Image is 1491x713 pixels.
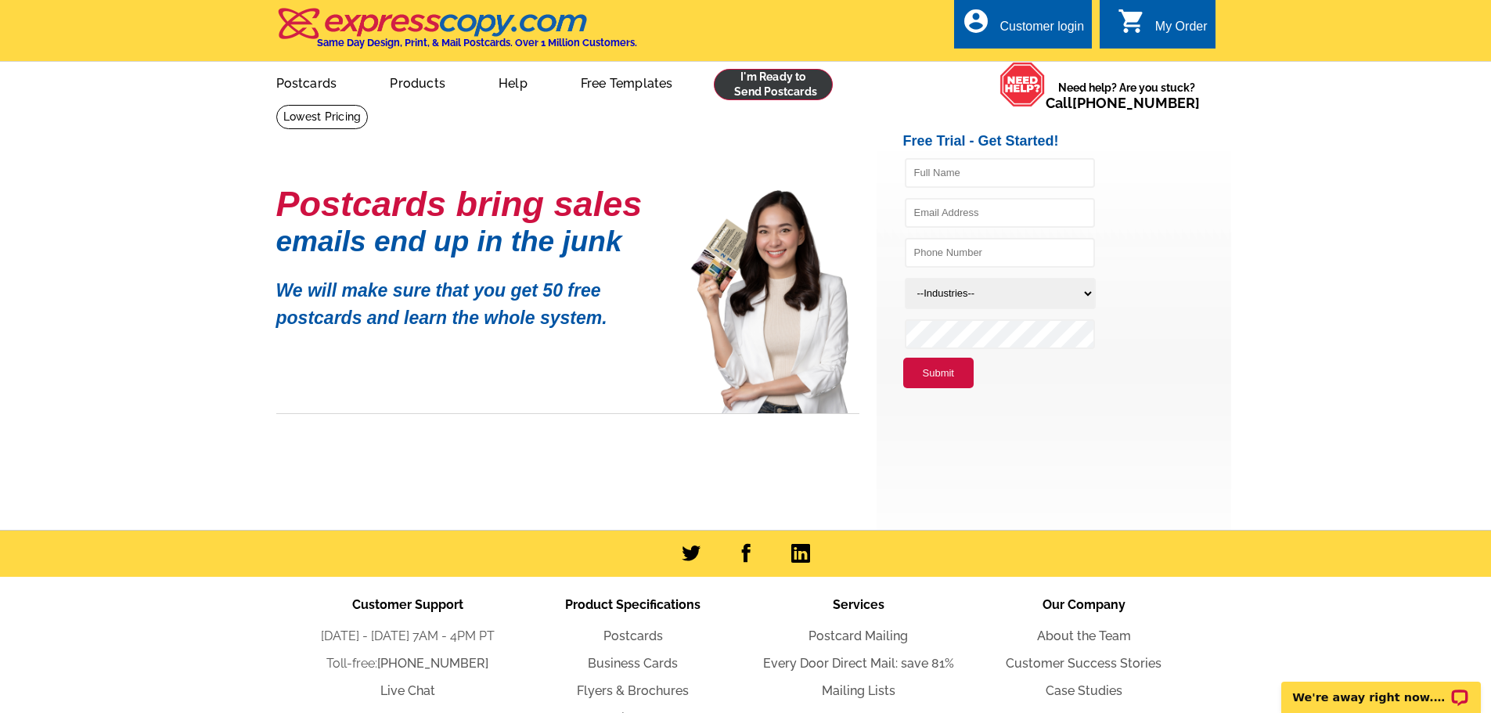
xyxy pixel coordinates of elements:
a: Live Chat [380,683,435,698]
p: We will make sure that you get 50 free postcards and learn the whole system. [276,265,668,331]
a: account_circle Customer login [962,17,1084,37]
h1: Postcards bring sales [276,190,668,218]
input: Full Name [905,158,1095,188]
a: Business Cards [588,656,678,671]
a: Flyers & Brochures [577,683,689,698]
span: Call [1046,95,1200,111]
i: shopping_cart [1118,7,1146,35]
div: My Order [1155,20,1208,41]
span: Services [833,597,884,612]
img: help [999,62,1046,107]
h1: emails end up in the junk [276,233,668,250]
a: Every Door Direct Mail: save 81% [763,656,954,671]
input: Email Address [905,198,1095,228]
a: Same Day Design, Print, & Mail Postcards. Over 1 Million Customers. [276,19,637,49]
span: Our Company [1043,597,1125,612]
span: Need help? Are you stuck? [1046,80,1208,111]
li: [DATE] - [DATE] 7AM - 4PM PT [295,627,520,646]
span: Customer Support [352,597,463,612]
h2: Free Trial - Get Started! [903,133,1231,150]
li: Toll-free: [295,654,520,673]
a: [PHONE_NUMBER] [377,656,488,671]
a: Products [365,63,470,100]
button: Submit [903,358,974,389]
i: account_circle [962,7,990,35]
a: Customer Success Stories [1006,656,1161,671]
a: About the Team [1037,628,1131,643]
a: Case Studies [1046,683,1122,698]
a: Postcard Mailing [809,628,908,643]
a: Help [474,63,553,100]
h4: Same Day Design, Print, & Mail Postcards. Over 1 Million Customers. [317,37,637,49]
a: shopping_cart My Order [1118,17,1208,37]
a: Postcards [251,63,362,100]
a: Mailing Lists [822,683,895,698]
div: Customer login [999,20,1084,41]
iframe: LiveChat chat widget [1271,664,1491,713]
a: Free Templates [556,63,698,100]
input: Phone Number [905,238,1095,268]
a: [PHONE_NUMBER] [1072,95,1200,111]
span: Product Specifications [565,597,700,612]
a: Postcards [603,628,663,643]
